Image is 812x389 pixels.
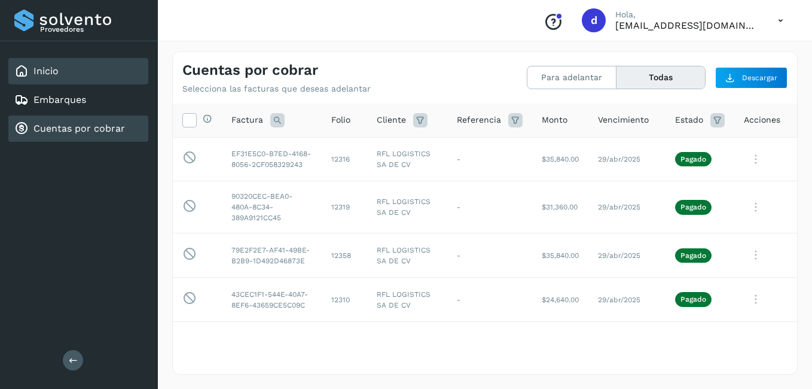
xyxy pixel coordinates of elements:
a: Cuentas por cobrar [33,123,125,134]
td: - [447,137,532,181]
span: Vencimiento [598,114,649,126]
button: Todas [616,66,705,89]
td: RFL LOGISTICS SA DE CV [367,233,447,278]
span: Referencia [457,114,501,126]
p: Pagado [680,295,706,303]
p: Pagado [680,251,706,260]
span: Factura [231,114,263,126]
p: Pagado [680,155,706,163]
button: Para adelantar [527,66,616,89]
div: Inicio [8,58,148,84]
td: 29/abr/2025 [588,321,666,366]
td: - [447,278,532,322]
h4: Cuentas por cobrar [182,62,318,79]
td: 12316 [322,137,367,181]
p: Pagado [680,203,706,211]
p: dcordero@grupoterramex.com [615,20,759,31]
td: RFL LOGISTICS SA DE CV [367,181,447,233]
td: $24,640.00 [532,278,588,322]
a: Embarques [33,94,86,105]
p: Selecciona las facturas que deseas adelantar [182,84,371,94]
td: RFL LOGISTICS SA DE CV [367,137,447,181]
div: Embarques [8,87,148,113]
a: Inicio [33,65,59,77]
td: 29/abr/2025 [588,137,666,181]
span: Monto [542,114,567,126]
td: $35,840.00 [532,137,588,181]
td: 29/abr/2025 [588,181,666,233]
p: Proveedores [40,25,144,34]
p: Hola, [615,10,759,20]
td: 29/abr/2025 [588,278,666,322]
td: - [447,321,532,366]
td: 12358 [322,233,367,278]
td: 12357 [322,321,367,366]
td: $35,840.00 [532,233,588,278]
td: - [447,181,532,233]
span: Estado [675,114,703,126]
td: $31,360.00 [532,181,588,233]
span: Acciones [744,114,780,126]
div: Cuentas por cobrar [8,116,148,142]
td: EF31E5C0-B7ED-4168-8056-2CF058329243 [222,137,322,181]
td: 12310 [322,278,367,322]
td: 29/abr/2025 [588,233,666,278]
td: 90320CEC-BEA0-480A-8C34-389A9121CC45 [222,181,322,233]
td: - [447,233,532,278]
td: 43CEC1F1-544E-40A7-8EF6-43659CE5C09C [222,278,322,322]
button: Descargar [715,67,787,89]
td: RFL LOGISTICS SA DE CV [367,321,447,366]
span: Descargar [742,72,777,83]
span: Folio [331,114,350,126]
td: $35,840.00 [532,321,588,366]
td: 1A1F4CA8-A4C2-4CD6-8E41-CB2DF1176209 [222,321,322,366]
span: Cliente [377,114,406,126]
td: 12319 [322,181,367,233]
td: RFL LOGISTICS SA DE CV [367,278,447,322]
td: 79E2F2E7-AF41-49BE-B2B9-1D492D46873E [222,233,322,278]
